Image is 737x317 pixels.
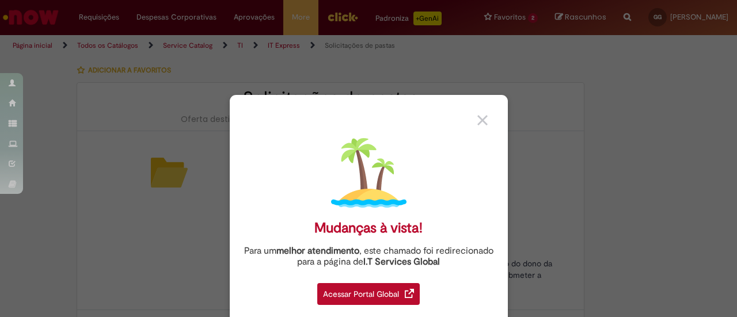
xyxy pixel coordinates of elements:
div: Mudanças à vista! [314,220,423,236]
img: close_button_grey.png [477,115,488,125]
img: island.png [331,135,407,211]
a: Acessar Portal Global [317,277,420,305]
img: redirect_link.png [405,289,414,298]
div: Para um , este chamado foi redirecionado para a página de [238,246,499,268]
a: I.T Services Global [363,250,440,268]
strong: melhor atendimento [276,245,359,257]
div: Acessar Portal Global [317,283,420,305]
